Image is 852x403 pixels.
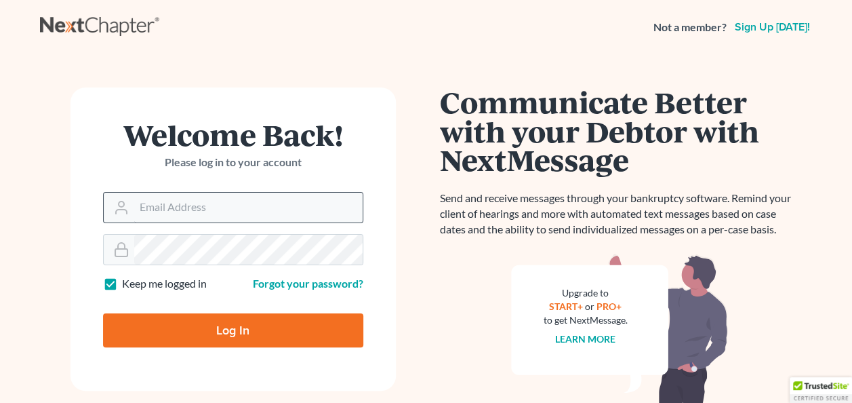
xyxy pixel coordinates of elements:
h1: Welcome Back! [103,120,363,149]
span: or [585,301,594,312]
h1: Communicate Better with your Debtor with NextMessage [440,88,799,174]
div: Upgrade to [544,286,628,300]
div: to get NextMessage. [544,313,628,327]
p: Send and receive messages through your bankruptcy software. Remind your client of hearings and mo... [440,191,799,237]
label: Keep me logged in [122,276,207,292]
a: START+ [549,301,583,312]
a: Sign up [DATE]! [732,22,813,33]
a: Learn more [555,333,615,345]
input: Log In [103,313,363,347]
p: Please log in to your account [103,155,363,170]
div: TrustedSite Certified [790,377,852,403]
a: PRO+ [596,301,622,312]
a: Forgot your password? [253,277,363,290]
input: Email Address [134,193,363,223]
strong: Not a member? [653,20,727,35]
